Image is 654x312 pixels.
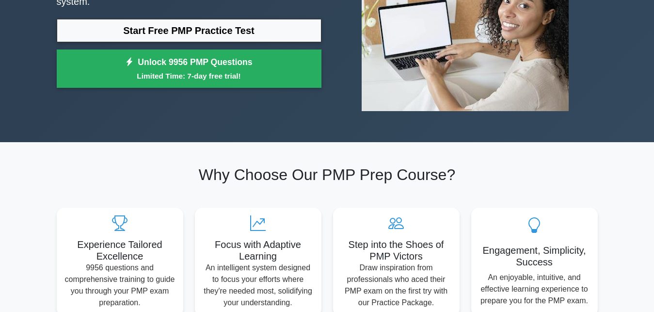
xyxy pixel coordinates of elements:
h5: Focus with Adaptive Learning [203,239,314,262]
h5: Engagement, Simplicity, Success [479,245,590,268]
a: Start Free PMP Practice Test [57,19,321,42]
p: Draw inspiration from professionals who aced their PMP exam on the first try with our Practice Pa... [341,262,452,309]
h5: Experience Tailored Excellence [64,239,175,262]
h5: Step into the Shoes of PMP Victors [341,239,452,262]
p: 9956 questions and comprehensive training to guide you through your PMP exam preparation. [64,262,175,309]
h2: Why Choose Our PMP Prep Course? [57,165,598,184]
p: An intelligent system designed to focus your efforts where they're needed most, solidifying your ... [203,262,314,309]
a: Unlock 9956 PMP QuestionsLimited Time: 7-day free trial! [57,49,321,88]
small: Limited Time: 7-day free trial! [69,70,309,82]
p: An enjoyable, intuitive, and effective learning experience to prepare you for the PMP exam. [479,272,590,307]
